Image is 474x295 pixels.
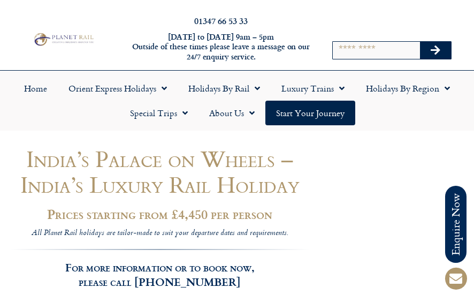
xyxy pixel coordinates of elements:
a: 01347 66 53 33 [194,14,248,27]
nav: Menu [5,76,469,125]
h2: Prices starting from £4,450 per person [10,207,310,221]
i: All Planet Rail holidays are tailor-made to suit your departure dates and requirements. [32,227,288,240]
h1: India’s Palace on Wheels – India’s Luxury Rail Holiday [10,146,310,197]
a: About Us [198,101,265,125]
a: Holidays by Rail [178,76,271,101]
a: Holidays by Region [355,76,461,101]
a: Special Trips [119,101,198,125]
button: Search [420,42,451,59]
img: Planet Rail Train Holidays Logo [32,32,95,47]
a: Luxury Trains [271,76,355,101]
a: Home [13,76,58,101]
h3: For more information or to book now, please call [PHONE_NUMBER] [10,249,310,289]
h6: [DATE] to [DATE] 9am – 5pm Outside of these times please leave a message on our 24/7 enquiry serv... [129,32,313,62]
a: Start your Journey [265,101,355,125]
a: Orient Express Holidays [58,76,178,101]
